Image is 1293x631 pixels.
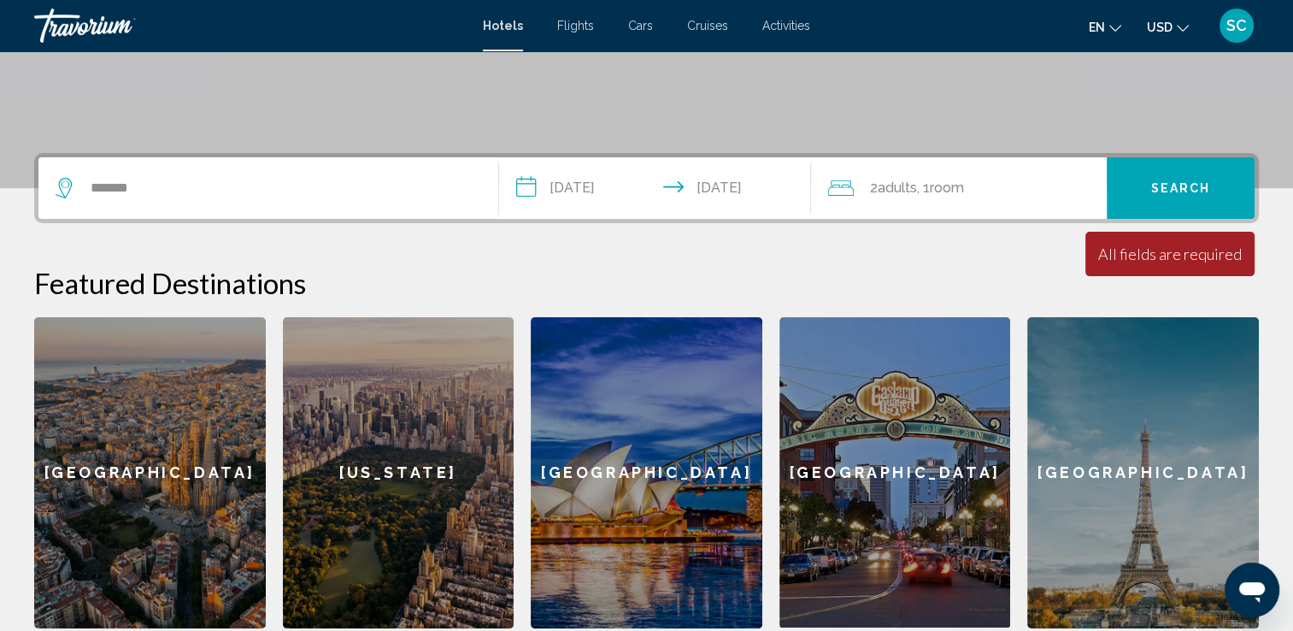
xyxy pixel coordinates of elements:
span: 2 [869,176,916,200]
span: SC [1226,17,1247,34]
a: Hotels [483,19,523,32]
iframe: Button to launch messaging window [1225,563,1279,617]
span: Room [929,180,963,196]
a: [US_STATE] [283,317,514,628]
button: User Menu [1214,8,1259,44]
div: All fields are required [1098,245,1242,263]
a: Cruises [687,19,728,32]
span: , 1 [916,176,963,200]
span: Adults [877,180,916,196]
span: USD [1147,21,1173,34]
a: [GEOGRAPHIC_DATA] [531,317,762,628]
div: [GEOGRAPHIC_DATA] [779,317,1011,628]
a: Cars [628,19,653,32]
span: Search [1151,182,1211,196]
button: Travelers: 2 adults, 0 children [811,157,1107,219]
button: Check-in date: Sep 5, 2025 Check-out date: Sep 19, 2025 [499,157,812,219]
button: Change currency [1147,15,1189,39]
a: [GEOGRAPHIC_DATA] [34,317,266,628]
button: Change language [1089,15,1121,39]
a: [GEOGRAPHIC_DATA] [1027,317,1259,628]
span: en [1089,21,1105,34]
a: Activities [762,19,810,32]
h2: Featured Destinations [34,266,1259,300]
a: Flights [557,19,594,32]
a: Travorium [34,9,466,43]
div: Search widget [38,157,1255,219]
a: [GEOGRAPHIC_DATA] [779,317,1011,628]
button: Search [1107,157,1255,219]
